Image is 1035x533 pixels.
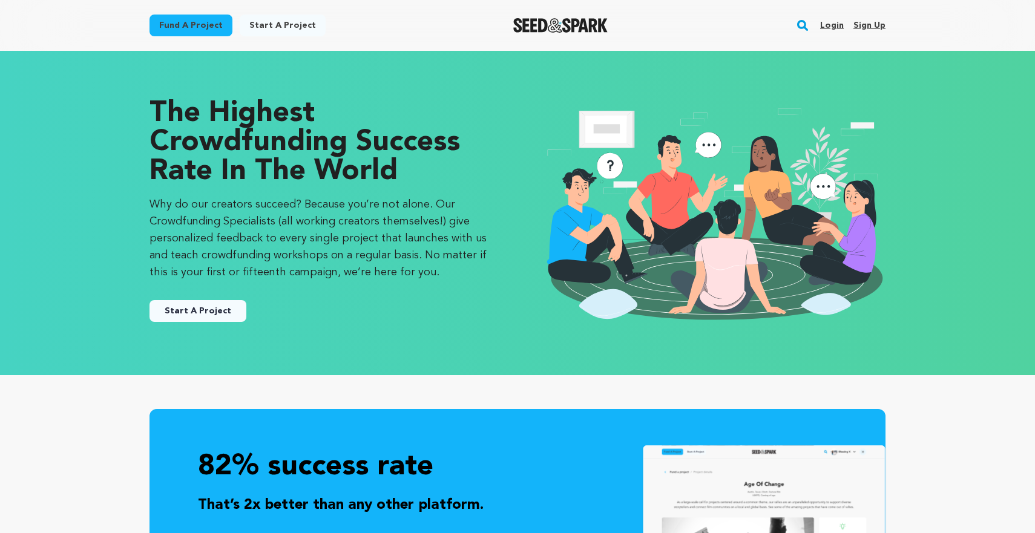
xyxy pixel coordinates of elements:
[149,196,493,281] p: Why do our creators succeed? Because you’re not alone. Our Crowdfunding Specialists (all working ...
[149,15,232,36] a: Fund a project
[542,99,885,327] img: seedandspark start project illustration image
[513,18,608,33] a: Seed&Spark Homepage
[820,16,844,35] a: Login
[149,300,246,322] a: Start A Project
[198,448,837,487] p: 82% success rate
[853,16,885,35] a: Sign up
[513,18,608,33] img: Seed&Spark Logo Dark Mode
[198,494,837,516] p: That’s 2x better than any other platform.
[240,15,326,36] a: Start a project
[149,99,493,186] p: The Highest Crowdfunding Success Rate in the World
